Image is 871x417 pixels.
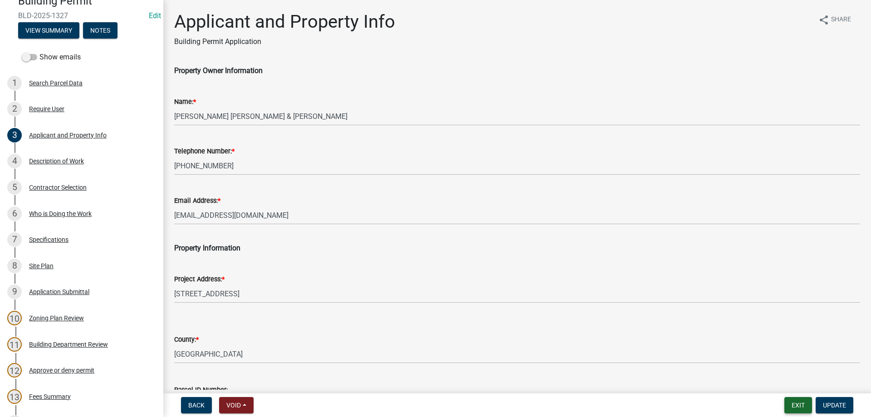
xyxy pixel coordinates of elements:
[7,285,22,299] div: 9
[29,341,108,348] div: Building Department Review
[7,337,22,352] div: 11
[7,154,22,168] div: 4
[219,397,254,413] button: Void
[7,206,22,221] div: 6
[29,80,83,86] div: Search Parcel Data
[174,337,199,343] label: County:
[7,389,22,404] div: 13
[7,76,22,90] div: 1
[816,397,853,413] button: Update
[181,397,212,413] button: Back
[29,289,89,295] div: Application Submittal
[7,180,22,195] div: 5
[7,363,22,378] div: 12
[811,11,858,29] button: shareShare
[83,22,117,39] button: Notes
[831,15,851,25] span: Share
[29,393,71,400] div: Fees Summary
[188,402,205,409] span: Back
[7,232,22,247] div: 7
[174,11,395,33] h1: Applicant and Property Info
[226,402,241,409] span: Void
[29,184,87,191] div: Contractor Selection
[29,367,94,373] div: Approve or deny permit
[29,315,84,321] div: Zoning Plan Review
[174,66,263,75] span: Property Owner Information
[29,263,54,269] div: Site Plan
[174,244,240,252] span: Property Information
[7,259,22,273] div: 8
[784,397,812,413] button: Exit
[7,128,22,142] div: 3
[174,276,225,283] label: Project Address:
[149,11,161,20] a: Edit
[29,106,64,112] div: Require User
[18,22,79,39] button: View Summary
[174,198,220,204] label: Email Address:
[22,52,81,63] label: Show emails
[174,148,235,155] label: Telephone Number:
[29,158,84,164] div: Description of Work
[18,11,145,20] span: BLD-2025-1327
[29,132,107,138] div: Applicant and Property Info
[7,102,22,116] div: 2
[149,11,161,20] wm-modal-confirm: Edit Application Number
[7,311,22,325] div: 10
[83,27,117,34] wm-modal-confirm: Notes
[174,36,395,47] p: Building Permit Application
[823,402,846,409] span: Update
[174,99,196,105] label: Name:
[29,211,92,217] div: Who is Doing the Work
[174,387,228,393] label: Parcel ID Number:
[18,27,79,34] wm-modal-confirm: Summary
[818,15,829,25] i: share
[29,236,69,243] div: Specifications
